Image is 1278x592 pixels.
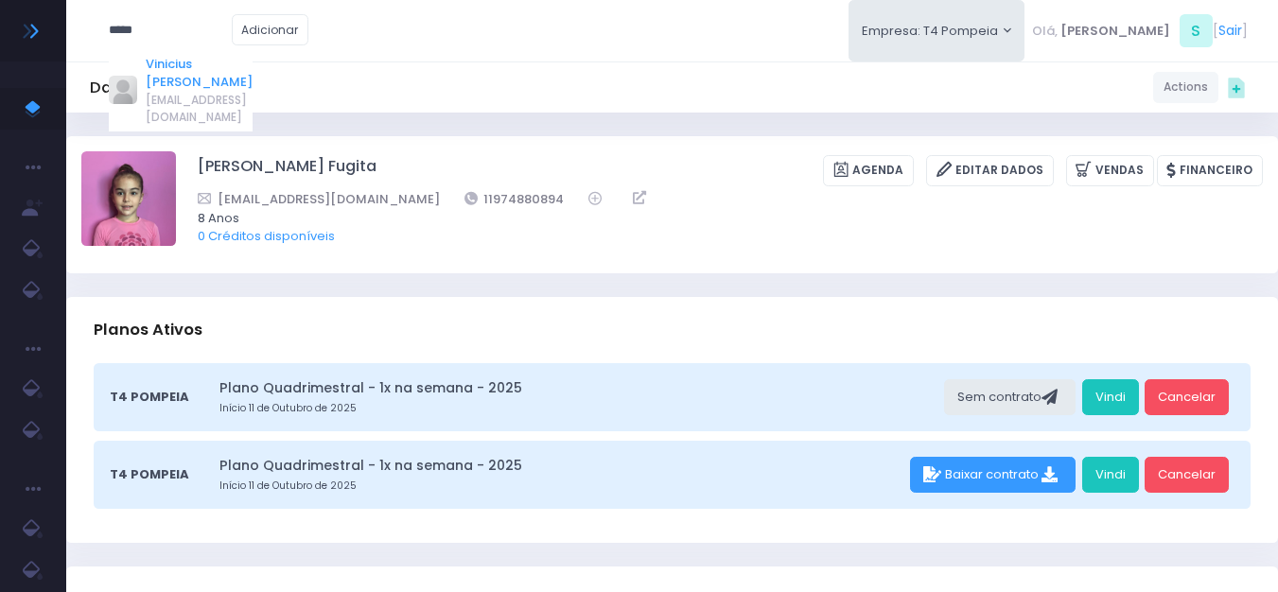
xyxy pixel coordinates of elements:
span: T4 Pompeia [110,388,189,407]
a: Editar Dados [926,155,1054,186]
a: Cancelar [1145,457,1229,493]
small: Início 11 de Outubro de 2025 [219,479,903,494]
a: Actions [1153,72,1218,103]
h5: Dashboard [90,78,177,97]
a: Vinicius [PERSON_NAME] [146,55,253,92]
span: 8 Anos [198,209,1238,228]
span: [EMAIL_ADDRESS][DOMAIN_NAME] [146,92,253,126]
a: [EMAIL_ADDRESS][DOMAIN_NAME] [198,189,440,209]
a: Vindi [1082,457,1139,493]
a: 11974880894 [464,189,565,209]
span: Olá, [1032,22,1058,41]
a: Vindi [1082,379,1139,415]
div: Sem contrato [944,379,1076,415]
a: [PERSON_NAME] Fugita [198,155,376,186]
a: 0 Créditos disponíveis [198,227,335,245]
a: Agenda [823,155,914,186]
a: Sair [1218,21,1242,41]
a: Financeiro [1157,155,1263,186]
a: Cancelar [1145,379,1229,415]
h3: Planos Ativos [94,303,202,357]
span: T4 Pompeia [110,465,189,484]
div: Baixar contrato [910,457,1076,493]
a: Adicionar [232,14,309,45]
span: [PERSON_NAME] [1060,22,1170,41]
span: S [1180,14,1213,47]
a: Plano Quadrimestral - 1x na semana - 2025 [219,456,903,476]
a: Vendas [1066,155,1154,186]
div: [ ] [1024,9,1254,52]
small: Início 11 de Outubro de 2025 [219,401,938,416]
img: Alice Grande Fugita [81,151,176,246]
a: Plano Quadrimestral - 1x na semana - 2025 [219,378,938,398]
